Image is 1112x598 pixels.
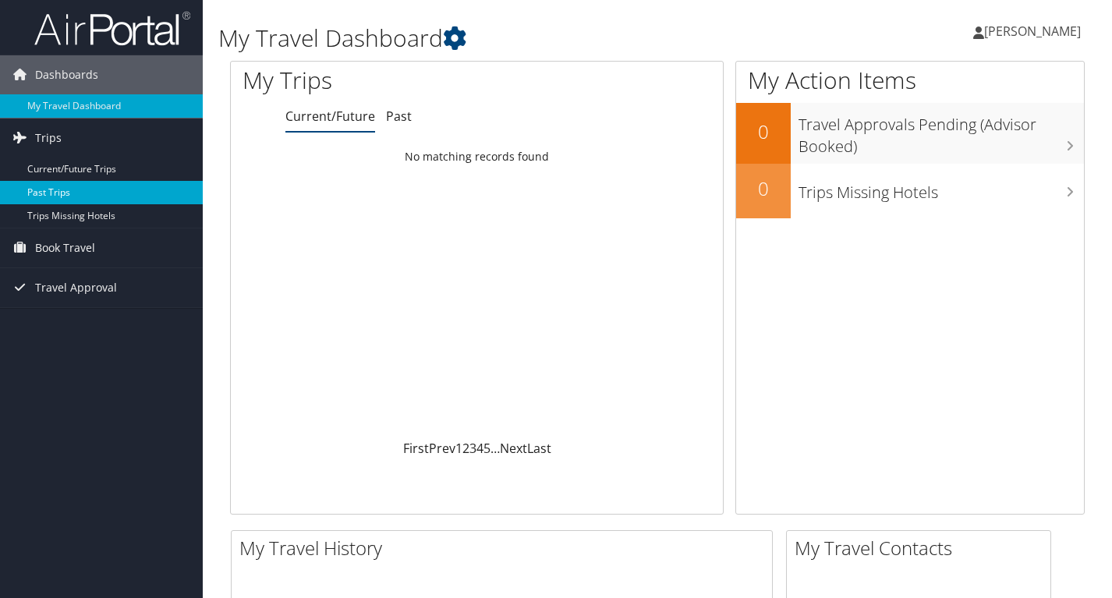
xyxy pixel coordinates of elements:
h3: Travel Approvals Pending (Advisor Booked) [799,106,1084,157]
h1: My Action Items [736,64,1084,97]
a: Next [500,440,527,457]
span: Trips [35,119,62,157]
h3: Trips Missing Hotels [799,174,1084,203]
a: Prev [429,440,455,457]
h2: 0 [736,119,791,145]
span: Dashboards [35,55,98,94]
span: Book Travel [35,228,95,267]
a: First [403,440,429,457]
h1: My Travel Dashboard [218,22,804,55]
a: 2 [462,440,469,457]
a: Current/Future [285,108,375,125]
a: 4 [476,440,483,457]
a: Last [527,440,551,457]
a: 1 [455,440,462,457]
span: … [490,440,500,457]
span: [PERSON_NAME] [984,23,1081,40]
img: airportal-logo.png [34,10,190,47]
h1: My Trips [243,64,506,97]
h2: 0 [736,175,791,202]
a: Past [386,108,412,125]
a: 0Trips Missing Hotels [736,164,1084,218]
h2: My Travel History [239,535,772,561]
h2: My Travel Contacts [795,535,1050,561]
a: 3 [469,440,476,457]
a: 0Travel Approvals Pending (Advisor Booked) [736,103,1084,163]
a: [PERSON_NAME] [973,8,1096,55]
td: No matching records found [231,143,723,171]
a: 5 [483,440,490,457]
span: Travel Approval [35,268,117,307]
